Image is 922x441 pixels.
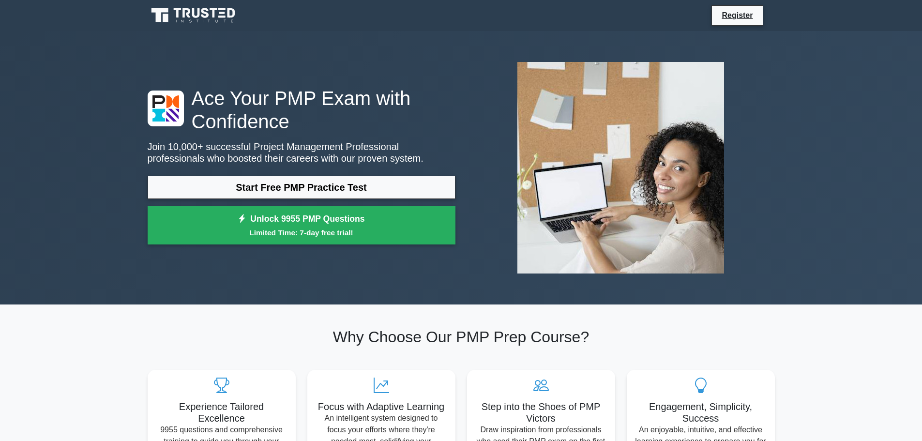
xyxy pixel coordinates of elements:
p: Join 10,000+ successful Project Management Professional professionals who boosted their careers w... [148,141,455,164]
a: Unlock 9955 PMP QuestionsLimited Time: 7-day free trial! [148,206,455,245]
h5: Experience Tailored Excellence [155,401,288,424]
a: Register [716,9,758,21]
h5: Focus with Adaptive Learning [315,401,448,412]
h5: Step into the Shoes of PMP Victors [475,401,607,424]
a: Start Free PMP Practice Test [148,176,455,199]
h1: Ace Your PMP Exam with Confidence [148,87,455,133]
small: Limited Time: 7-day free trial! [160,227,443,238]
h5: Engagement, Simplicity, Success [635,401,767,424]
h2: Why Choose Our PMP Prep Course? [148,328,775,346]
